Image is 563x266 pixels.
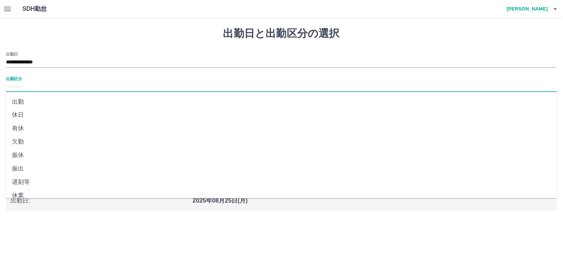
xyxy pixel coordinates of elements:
li: 遅刻等 [6,176,557,189]
li: 欠勤 [6,135,557,149]
label: 出勤区分 [6,76,22,81]
li: 休業 [6,189,557,203]
h1: 出勤日と出勤区分の選択 [6,27,557,40]
li: 有休 [6,122,557,135]
label: 出勤日 [6,51,18,57]
li: 振休 [6,149,557,162]
li: 振出 [6,162,557,176]
li: 休日 [6,109,557,122]
li: 出勤 [6,95,557,109]
b: 2025年08月25日(月) [193,197,248,204]
p: 出勤日 : [10,196,188,205]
